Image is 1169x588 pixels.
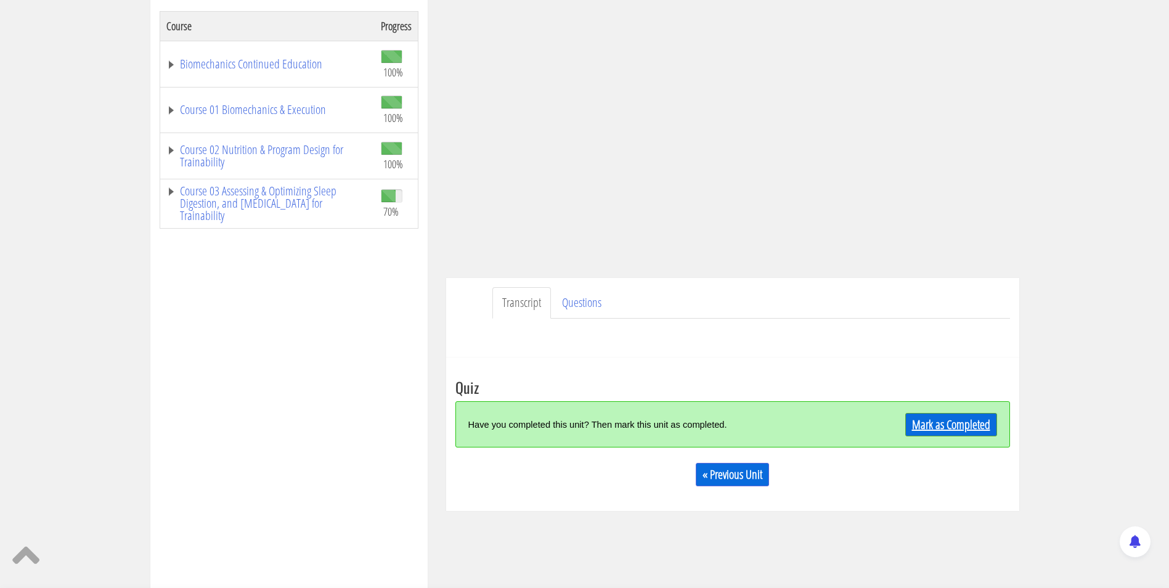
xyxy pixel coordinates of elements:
[383,157,403,171] span: 100%
[166,104,369,116] a: Course 01 Biomechanics & Execution
[383,111,403,125] span: 100%
[375,11,418,41] th: Progress
[552,287,611,319] a: Questions
[160,11,375,41] th: Course
[383,205,399,218] span: 70%
[166,58,369,70] a: Biomechanics Continued Education
[468,411,858,438] div: Have you completed this unit? Then mark this unit as completed.
[492,287,551,319] a: Transcript
[383,65,403,79] span: 100%
[696,463,769,486] a: « Previous Unit
[166,185,369,222] a: Course 03 Assessing & Optimizing Sleep Digestion, and [MEDICAL_DATA] for Trainability
[905,413,997,436] a: Mark as Completed
[166,144,369,168] a: Course 02 Nutrition & Program Design for Trainability
[455,379,1010,395] h3: Quiz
